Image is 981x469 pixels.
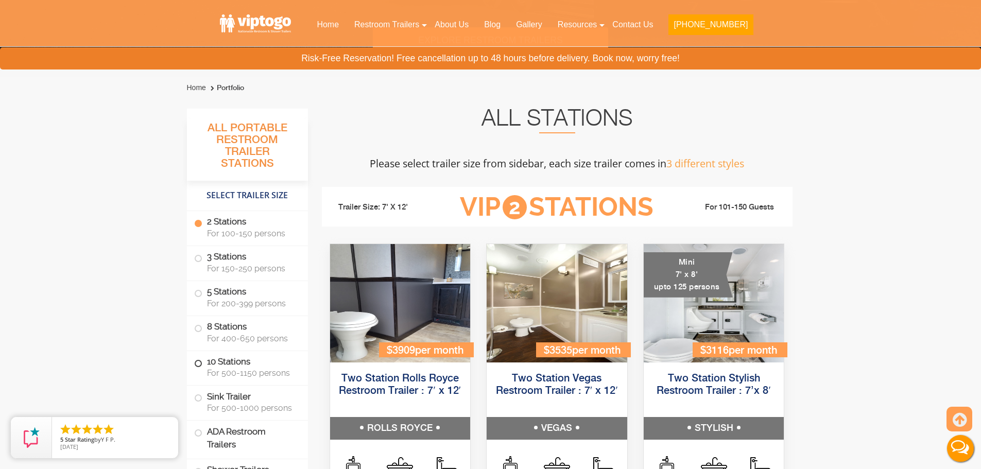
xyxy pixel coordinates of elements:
a: Home [309,13,347,36]
span: Star Rating [65,436,94,443]
span: 2 [503,195,527,219]
label: ADA Restroom Trailers [194,421,301,456]
label: 5 Stations [194,281,301,313]
a: Gallery [508,13,550,36]
span: 5 [60,436,63,443]
span: by [60,437,170,444]
span: Y F P. [101,436,115,443]
span: per month [729,345,777,356]
label: Sink Trailer [194,386,301,418]
li:  [92,423,104,436]
li:  [102,423,115,436]
label: 8 Stations [194,316,301,348]
h3: VIP Stations [444,193,669,221]
img: Side view of two station restroom trailer with separate doors for males and females [330,244,471,362]
span: For 150-250 persons [207,264,296,273]
li:  [59,423,72,436]
span: For 100-150 persons [207,229,296,238]
button: Live Chat [940,428,981,469]
label: 10 Stations [194,351,301,383]
button: [PHONE_NUMBER] [668,14,753,35]
h4: Select Trailer Size [187,186,308,205]
label: 3 Stations [194,246,301,278]
span: For 400-650 persons [207,334,296,343]
a: Blog [476,13,508,36]
h3: All Portable Restroom Trailer Stations [187,119,308,181]
li: Portfolio [208,82,244,94]
span: For 500-1150 persons [207,368,296,378]
li: For 101-150 Guests [670,201,785,214]
a: Two Station Stylish Restroom Trailer : 7’x 8′ [657,373,770,396]
li: Trailer Size: 7' X 12' [329,192,444,223]
h5: STYLISH [644,417,784,440]
a: Resources [550,13,605,36]
h5: ROLLS ROYCE [330,417,471,440]
a: Home [187,83,206,92]
div: $3116 [693,342,787,357]
p: Please select trailer size from sidebar, each size trailer comes in [322,153,793,173]
img: Review Rating [21,427,42,448]
div: $3909 [379,342,474,357]
span: [DATE] [60,443,78,450]
a: Two Station Vegas Restroom Trailer : 7′ x 12′ [496,373,618,396]
h2: All Stations [322,109,793,133]
li:  [81,423,93,436]
img: Side view of two station restroom trailer with separate doors for males and females [487,244,627,362]
div: Mini 7' x 8' upto 125 persons [644,252,733,298]
a: Two Station Rolls Royce Restroom Trailer : 7′ x 12′ [339,373,461,396]
label: 2 Stations [194,211,301,243]
a: Restroom Trailers [347,13,427,36]
div: $3535 [536,342,631,357]
h5: VEGAS [487,417,627,440]
span: For 200-399 persons [207,299,296,308]
span: For 500-1000 persons [207,403,296,413]
a: Contact Us [605,13,661,36]
span: 3 different styles [666,157,744,170]
img: A mini restroom trailer with two separate stations and separate doors for males and females [644,244,784,362]
a: About Us [427,13,476,36]
span: per month [415,345,463,356]
span: per month [572,345,621,356]
a: [PHONE_NUMBER] [661,13,761,41]
li:  [70,423,82,436]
